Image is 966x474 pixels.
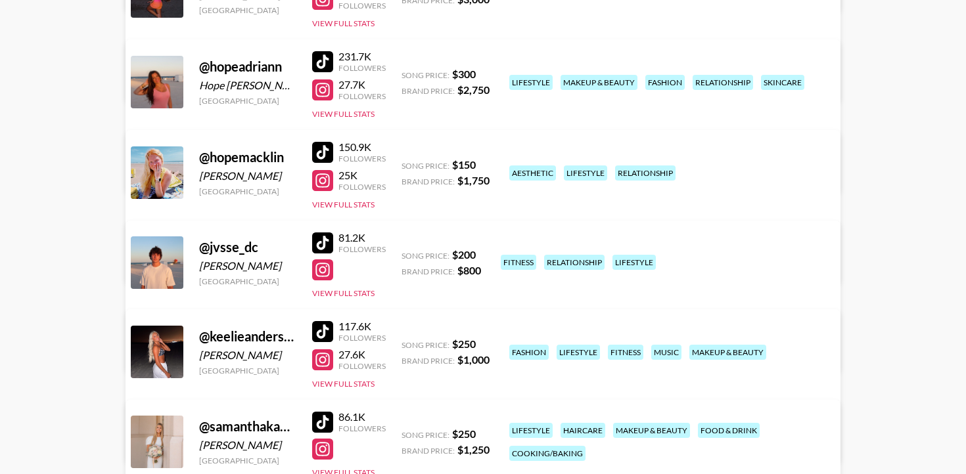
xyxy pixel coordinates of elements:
div: Followers [338,91,386,101]
div: Followers [338,63,386,73]
button: View Full Stats [312,18,375,28]
div: lifestyle [612,255,656,270]
div: 27.6K [338,348,386,361]
div: food & drink [698,423,760,438]
span: Song Price: [402,340,449,350]
div: [GEOGRAPHIC_DATA] [199,5,296,15]
div: 150.9K [338,140,386,154]
strong: $ 800 [457,264,481,276]
div: Followers [338,361,386,371]
span: Brand Price: [402,177,455,186]
div: Hope [PERSON_NAME] [199,79,296,92]
div: aesthetic [509,165,556,181]
div: Followers [338,423,386,433]
div: [GEOGRAPHIC_DATA] [199,456,296,465]
div: [GEOGRAPHIC_DATA] [199,186,296,196]
strong: $ 250 [452,337,476,350]
div: 27.7K [338,78,386,91]
div: Followers [338,333,386,343]
span: Song Price: [402,251,449,261]
div: fitness [608,345,643,360]
span: Song Price: [402,161,449,171]
div: [PERSON_NAME] [199,349,296,362]
strong: $ 250 [452,427,476,440]
div: @ hopemacklin [199,149,296,165]
strong: $ 300 [452,68,476,80]
div: [PERSON_NAME] [199,169,296,183]
div: haircare [561,423,605,438]
span: Song Price: [402,430,449,440]
div: Followers [338,182,386,192]
div: @ samanthakayy21 [199,418,296,435]
div: Followers [338,154,386,163]
strong: $ 1,750 [457,174,490,186]
div: Followers [338,244,386,254]
div: makeup & beauty [613,423,690,438]
div: 231.7K [338,50,386,63]
strong: $ 150 [452,158,476,171]
div: makeup & beauty [689,345,766,360]
div: relationship [693,75,753,90]
div: lifestyle [509,423,553,438]
div: 86.1K [338,410,386,423]
div: 117.6K [338,320,386,333]
div: [GEOGRAPHIC_DATA] [199,276,296,286]
div: [GEOGRAPHIC_DATA] [199,366,296,376]
strong: $ 2,750 [457,83,490,96]
div: makeup & beauty [561,75,637,90]
div: [PERSON_NAME] [199,259,296,272]
button: View Full Stats [312,200,375,209]
div: @ keelieandersonn [199,328,296,345]
strong: $ 200 [452,248,476,261]
div: [GEOGRAPHIC_DATA] [199,96,296,106]
div: music [651,345,681,360]
div: relationship [615,165,676,181]
div: fashion [645,75,685,90]
div: fitness [501,255,536,270]
strong: $ 1,000 [457,353,490,366]
div: @ jvsse_dc [199,239,296,255]
div: fashion [509,345,549,360]
span: Song Price: [402,70,449,80]
strong: $ 1,250 [457,443,490,456]
div: 25K [338,169,386,182]
span: Brand Price: [402,86,455,96]
button: View Full Stats [312,379,375,389]
button: View Full Stats [312,288,375,298]
div: lifestyle [564,165,607,181]
div: 81.2K [338,231,386,244]
div: skincare [761,75,804,90]
span: Brand Price: [402,356,455,366]
button: View Full Stats [312,109,375,119]
span: Brand Price: [402,446,455,456]
span: Brand Price: [402,267,455,276]
div: Followers [338,1,386,11]
div: @ hopeadriann [199,58,296,75]
div: [PERSON_NAME] [199,439,296,452]
div: lifestyle [509,75,553,90]
div: cooking/baking [509,446,586,461]
div: relationship [544,255,605,270]
div: lifestyle [557,345,600,360]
